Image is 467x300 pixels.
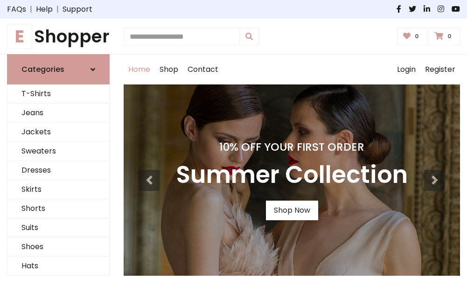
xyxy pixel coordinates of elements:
a: 0 [429,28,460,45]
a: Skirts [7,180,109,199]
a: Categories [7,54,110,84]
a: Shop Now [266,201,318,220]
a: Register [420,55,460,84]
a: Login [392,55,420,84]
a: EShopper [7,26,110,47]
a: T-Shirts [7,84,109,104]
a: Jackets [7,123,109,142]
a: Contact [183,55,223,84]
h3: Summer Collection [176,161,408,189]
h4: 10% Off Your First Order [176,140,408,153]
a: Shoes [7,237,109,257]
h6: Categories [21,65,64,74]
span: | [26,4,36,15]
a: Shop [155,55,183,84]
h1: Shopper [7,26,110,47]
a: Support [63,4,92,15]
a: Hats [7,257,109,276]
a: Jeans [7,104,109,123]
span: | [53,4,63,15]
a: Shorts [7,199,109,218]
a: FAQs [7,4,26,15]
a: 0 [397,28,427,45]
span: E [7,24,32,49]
a: Help [36,4,53,15]
a: Sweaters [7,142,109,161]
a: Suits [7,218,109,237]
span: 0 [445,32,454,41]
span: 0 [412,32,421,41]
a: Home [124,55,155,84]
a: Dresses [7,161,109,180]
